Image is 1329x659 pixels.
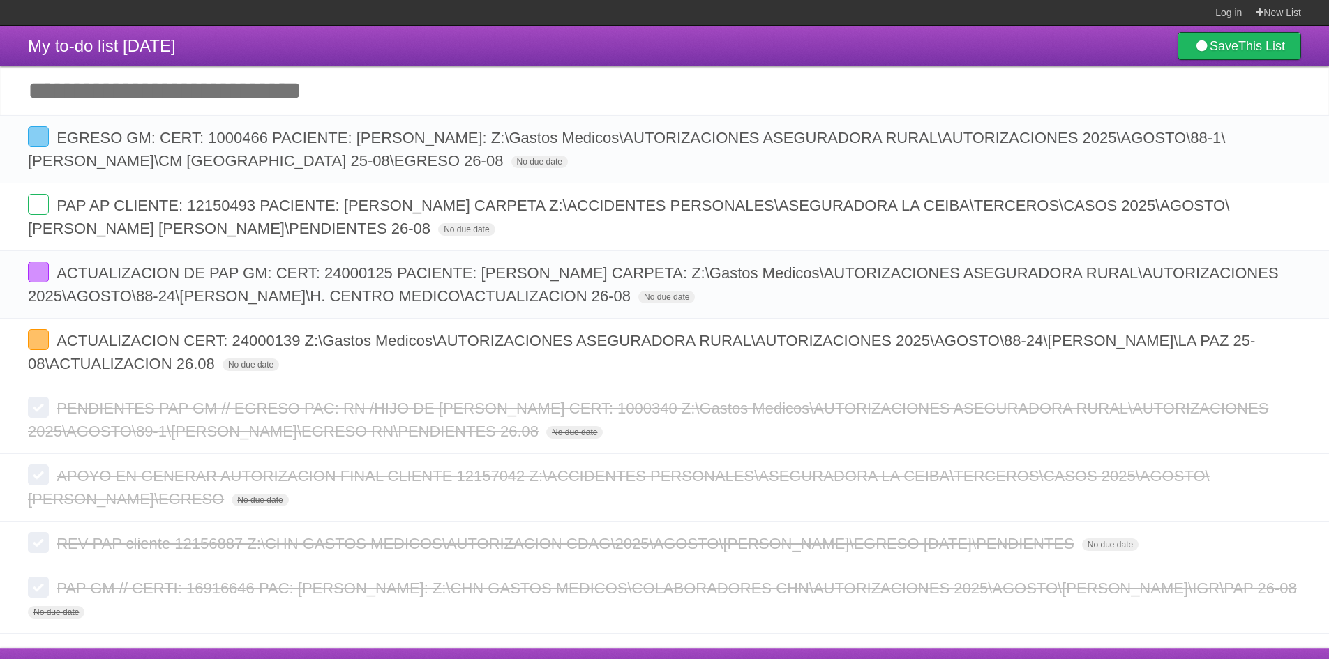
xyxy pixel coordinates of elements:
span: APOYO EN GENERAR AUTORIZACION FINAL CLIENTE 12157042 Z:\ACCIDENTES PERSONALES\ASEGURADORA LA CEIB... [28,467,1210,508]
b: This List [1238,39,1285,53]
label: Done [28,577,49,598]
span: No due date [438,223,495,236]
a: SaveThis List [1178,32,1301,60]
label: Done [28,464,49,485]
span: PAP AP CLIENTE: 12150493 PACIENTE: [PERSON_NAME] CARPETA Z:\ACCIDENTES PERSONALES\ASEGURADORA LA ... [28,197,1229,237]
span: No due date [546,426,603,439]
span: PAP GM // CERTI: 16916646 PAC: [PERSON_NAME]: Z:\CHN GASTOS MEDICOS\COLABORADORES CHN\AUTORIZACIO... [57,580,1300,597]
span: My to-do list [DATE] [28,36,176,55]
label: Done [28,262,49,282]
label: Done [28,397,49,418]
span: No due date [223,358,279,371]
span: ACTUALIZACION DE PAP GM: CERT: 24000125 PACIENTE: [PERSON_NAME] CARPETA: Z:\Gastos Medicos\AUTORI... [28,264,1279,305]
label: Done [28,194,49,215]
span: REV PAP cliente 12156887 Z:\CHN GASTOS MEDICOS\AUTORIZACION CDAG\2025\AGOSTO\[PERSON_NAME]\EGRESO... [57,535,1078,552]
span: No due date [232,494,288,506]
span: No due date [638,291,695,303]
label: Done [28,532,49,553]
label: Done [28,126,49,147]
label: Done [28,329,49,350]
span: No due date [28,606,84,619]
span: No due date [1082,538,1139,551]
span: PENDIENTES PAP GM // EGRESO PAC: RN /HIJO DE [PERSON_NAME] CERT: 1000340 Z:\Gastos Medicos\AUTORI... [28,400,1268,440]
span: EGRESO GM: CERT: 1000466 PACIENTE: [PERSON_NAME]: Z:\Gastos Medicos\AUTORIZACIONES ASEGURADORA RU... [28,129,1225,169]
span: ACTUALIZACION CERT: 24000139 Z:\Gastos Medicos\AUTORIZACIONES ASEGURADORA RURAL\AUTORIZACIONES 20... [28,332,1255,372]
span: No due date [511,156,568,168]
